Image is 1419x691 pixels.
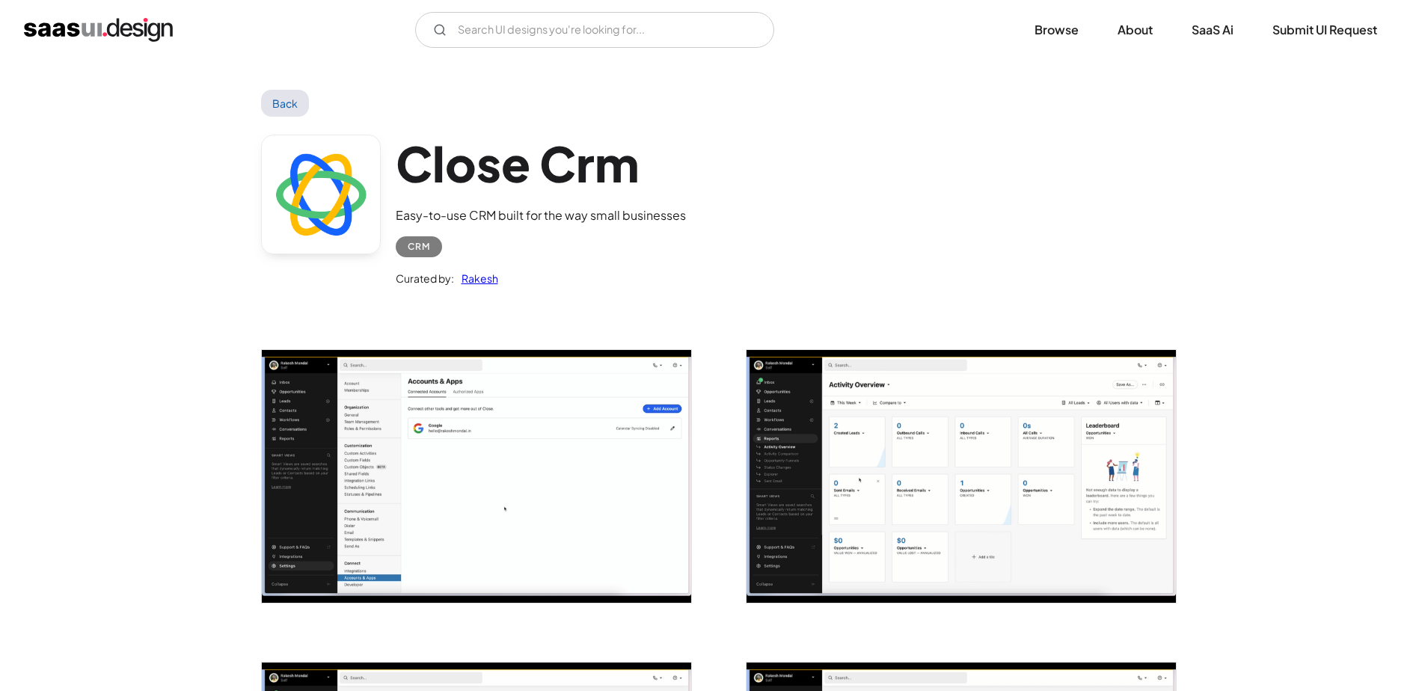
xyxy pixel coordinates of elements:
[415,12,774,48] input: Search UI designs you're looking for...
[415,12,774,48] form: Email Form
[1100,13,1171,46] a: About
[747,350,1176,603] img: 667d3e727404bb2e04c0ed5e_close%20crm%20activity%20overview.png
[262,350,691,603] a: open lightbox
[454,269,498,287] a: Rakesh
[396,135,686,192] h1: Close Crm
[747,350,1176,603] a: open lightbox
[396,206,686,224] div: Easy-to-use CRM built for the way small businesses
[1174,13,1251,46] a: SaaS Ai
[408,238,430,256] div: CRM
[1017,13,1097,46] a: Browse
[261,90,310,117] a: Back
[262,350,691,603] img: 667d3e72458bb01af5b69844_close%20crm%20acounts%20apps.png
[1254,13,1395,46] a: Submit UI Request
[396,269,454,287] div: Curated by:
[24,18,173,42] a: home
